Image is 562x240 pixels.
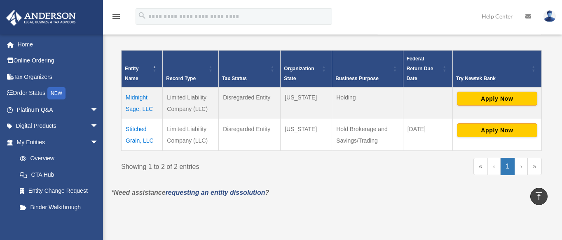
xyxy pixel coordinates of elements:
[332,119,403,151] td: Hold Brokerage and Savings/Trading
[457,123,537,137] button: Apply Now
[219,119,281,151] td: Disregarded Entity
[452,50,541,87] th: Try Newtek Bank : Activate to sort
[6,85,111,102] a: Order StatusNEW
[4,10,78,26] img: Anderson Advisors Platinum Portal
[332,87,403,119] td: Holding
[219,87,281,119] td: Disregarded Entity
[281,119,332,151] td: [US_STATE]
[456,74,529,83] div: Try Newtek Bank
[163,119,219,151] td: Limited Liability Company (LLC)
[111,14,121,21] a: menu
[6,118,111,134] a: Digital Productsarrow_drop_down
[332,50,403,87] th: Business Purpose: Activate to sort
[6,69,111,85] a: Tax Organizers
[6,134,107,150] a: My Entitiesarrow_drop_down
[12,183,107,199] a: Entity Change Request
[111,189,269,196] em: *Need assistance ?
[166,189,265,196] a: requesting an entity dissolution
[121,158,325,173] div: Showing 1 to 2 of 2 entries
[219,50,281,87] th: Tax Status: Activate to sort
[284,66,314,81] span: Organization State
[6,53,111,69] a: Online Ordering
[501,158,515,175] a: 1
[403,119,452,151] td: [DATE]
[163,87,219,119] td: Limited Liability Company (LLC)
[90,134,107,151] span: arrow_drop_down
[335,76,379,81] span: Business Purpose
[281,50,332,87] th: Organization State: Activate to sort
[6,36,111,53] a: Home
[457,92,537,106] button: Apply Now
[534,191,544,201] i: vertical_align_top
[12,199,107,215] a: Binder Walkthrough
[473,158,488,175] a: First
[125,66,138,81] span: Entity Name
[12,166,107,183] a: CTA Hub
[122,50,163,87] th: Entity Name: Activate to invert sorting
[47,87,66,99] div: NEW
[111,12,121,21] i: menu
[138,11,147,20] i: search
[488,158,501,175] a: Previous
[530,188,548,205] a: vertical_align_top
[90,102,107,118] span: arrow_drop_down
[163,50,219,87] th: Record Type: Activate to sort
[281,87,332,119] td: [US_STATE]
[407,56,433,81] span: Federal Return Due Date
[527,158,542,175] a: Last
[122,119,163,151] td: Stitched Grain, LLC
[222,76,247,81] span: Tax Status
[515,158,527,175] a: Next
[12,150,103,167] a: Overview
[122,87,163,119] td: Midnight Sage, LLC
[166,76,196,81] span: Record Type
[90,118,107,135] span: arrow_drop_down
[543,10,556,22] img: User Pic
[6,102,111,118] a: Platinum Q&Aarrow_drop_down
[403,50,452,87] th: Federal Return Due Date: Activate to sort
